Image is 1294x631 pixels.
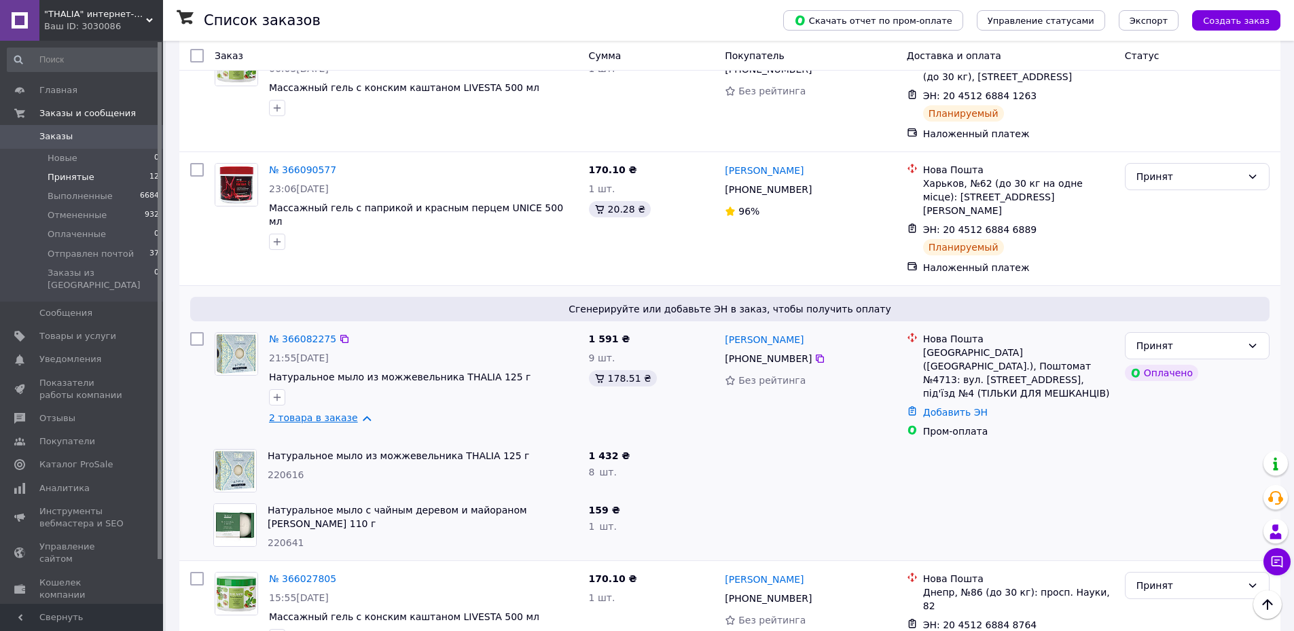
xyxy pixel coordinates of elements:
span: Заказы из [GEOGRAPHIC_DATA] [48,267,154,291]
a: 2 товара в заказе [269,412,358,423]
div: [PHONE_NUMBER] [722,589,814,608]
input: Поиск [7,48,160,72]
div: Принят [1136,578,1242,593]
span: Отправлен почтой [48,248,134,260]
img: Фото товару [215,164,257,206]
a: Массажный гель с конским каштаном LIVESTA 500 мл [269,611,539,622]
div: Принят [1136,169,1242,184]
span: Покупатели [39,435,95,448]
span: Инструменты вебмастера и SEO [39,505,126,530]
div: Харьков, №62 (до 30 кг на одне місце): [STREET_ADDRESS][PERSON_NAME] [923,177,1114,217]
span: 1 шт. [589,592,615,603]
div: Принят [1136,338,1242,353]
span: 0 [154,152,159,164]
span: 8 шт. [589,467,617,477]
button: Скачать отчет по пром-оплате [783,10,963,31]
span: 1 432 ₴ [589,450,630,461]
span: Управление сайтом [39,541,126,565]
div: Наложенный платеж [923,261,1114,274]
span: Без рейтинга [738,375,806,386]
a: Натуральное мыло с чайным деревом и майораном [PERSON_NAME] 110 г [268,505,527,529]
span: 0 [154,228,159,240]
span: 220616 [268,469,304,480]
a: Натуральное мыло из можжевельника THALIA 125 г [268,450,529,461]
span: ЭН: 20 4512 6884 8764 [923,619,1037,630]
span: Сумма [589,50,622,61]
a: Натуральное мыло из можжевельника THALIA 125 г [269,372,531,382]
span: Без рейтинга [738,615,806,626]
span: Без рейтинга [738,86,806,96]
span: Оплаченные [48,228,106,240]
div: Нова Пошта [923,572,1114,585]
span: 9 шт. [589,353,615,363]
div: [PHONE_NUMBER] [722,180,814,199]
span: 96% [738,206,759,217]
img: Фото товару [215,333,257,375]
a: Массажный гель с конским каштаном LIVESTA 500 мл [269,82,539,93]
div: Оплачено [1125,365,1198,381]
a: [PERSON_NAME] [725,573,804,586]
span: 6684 [140,190,159,202]
span: Выполненные [48,190,113,202]
span: 932 [145,209,159,221]
div: Планируемый [923,105,1004,122]
span: Управление статусами [988,16,1094,26]
div: Нова Пошта [923,332,1114,346]
span: Заказ [215,50,243,61]
span: Доставка и оплата [907,50,1001,61]
span: Экспорт [1130,16,1168,26]
div: Наложенный платеж [923,127,1114,141]
span: 170.10 ₴ [589,573,637,584]
span: Статус [1125,50,1160,61]
span: 1 591 ₴ [589,333,630,344]
img: Фото товару [215,573,257,615]
span: ЭН: 20 4512 6884 1263 [923,90,1037,101]
span: Заказы и сообщения [39,107,136,120]
a: [PERSON_NAME] [725,333,804,346]
div: Нова Пошта [923,163,1114,177]
div: 20.28 ₴ [589,201,651,217]
span: 21:55[DATE] [269,353,329,363]
span: Создать заказ [1203,16,1270,26]
span: Показатели работы компании [39,377,126,401]
img: Фото товару [214,450,256,492]
button: Управление статусами [977,10,1105,31]
div: [PHONE_NUMBER] [722,349,814,368]
span: Кошелек компании [39,577,126,601]
div: [GEOGRAPHIC_DATA] ([GEOGRAPHIC_DATA].), Поштомат №4713: вул. [STREET_ADDRESS], під'їзд №4 (ТІЛЬКИ... [923,346,1114,400]
span: "THALIA" интернет-магазин натуральной косметики [44,8,146,20]
button: Наверх [1253,590,1282,619]
span: 220641 [268,537,304,548]
a: Фото товару [215,163,258,206]
span: 15:55[DATE] [269,592,329,603]
div: Ваш ID: 3030086 [44,20,163,33]
span: 12 [149,171,159,183]
span: Принятые [48,171,94,183]
div: Планируемый [923,239,1004,255]
span: ЭН: 20 4512 6884 6889 [923,224,1037,235]
span: 1 шт. [589,183,615,194]
div: 178.51 ₴ [589,370,657,386]
span: 159 ₴ [589,505,620,516]
span: Аналитика [39,482,90,494]
span: Сообщения [39,307,92,319]
a: Массажный гель с паприкой и красным перцем UNICE 500 мл [269,202,563,227]
span: 37 [149,248,159,260]
div: Пром-оплата [923,425,1114,438]
span: Отзывы [39,412,75,425]
span: Сгенерируйте или добавьте ЭН в заказ, чтобы получить оплату [196,302,1264,316]
span: 1 шт. [589,521,617,532]
span: Товары и услуги [39,330,116,342]
span: 170.10 ₴ [589,164,637,175]
a: № 366082275 [269,333,336,344]
span: Каталог ProSale [39,458,113,471]
a: № 366090577 [269,164,336,175]
a: Добавить ЭН [923,407,988,418]
h1: Список заказов [204,12,321,29]
a: Фото товару [215,572,258,615]
a: [PERSON_NAME] [725,164,804,177]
